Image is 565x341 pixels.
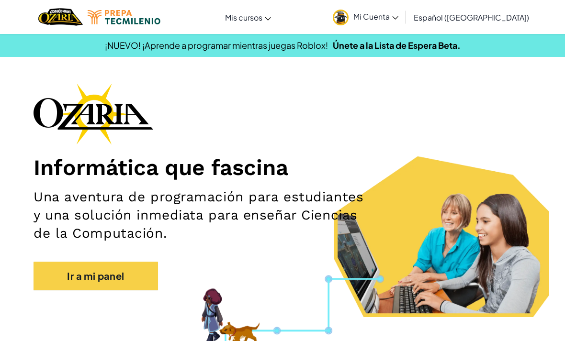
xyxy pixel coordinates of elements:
[34,83,153,144] img: Ozaria branding logo
[353,11,398,22] span: Mi Cuenta
[34,188,367,242] h2: Una aventura de programación para estudiantes y una solución inmediata para enseñar Ciencias de l...
[34,154,531,181] h1: Informática que fascina
[409,4,534,30] a: Español ([GEOGRAPHIC_DATA])
[333,10,349,25] img: avatar
[38,7,83,27] a: Ozaria by CodeCombat logo
[333,40,461,51] a: Únete a la Lista de Espera Beta.
[225,12,262,22] span: Mis cursos
[328,2,403,32] a: Mi Cuenta
[414,12,529,22] span: Español ([GEOGRAPHIC_DATA])
[38,7,83,27] img: Home
[34,262,158,290] a: Ir a mi panel
[105,40,328,51] span: ¡NUEVO! ¡Aprende a programar mientras juegas Roblox!
[220,4,276,30] a: Mis cursos
[88,10,160,24] img: Tecmilenio logo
